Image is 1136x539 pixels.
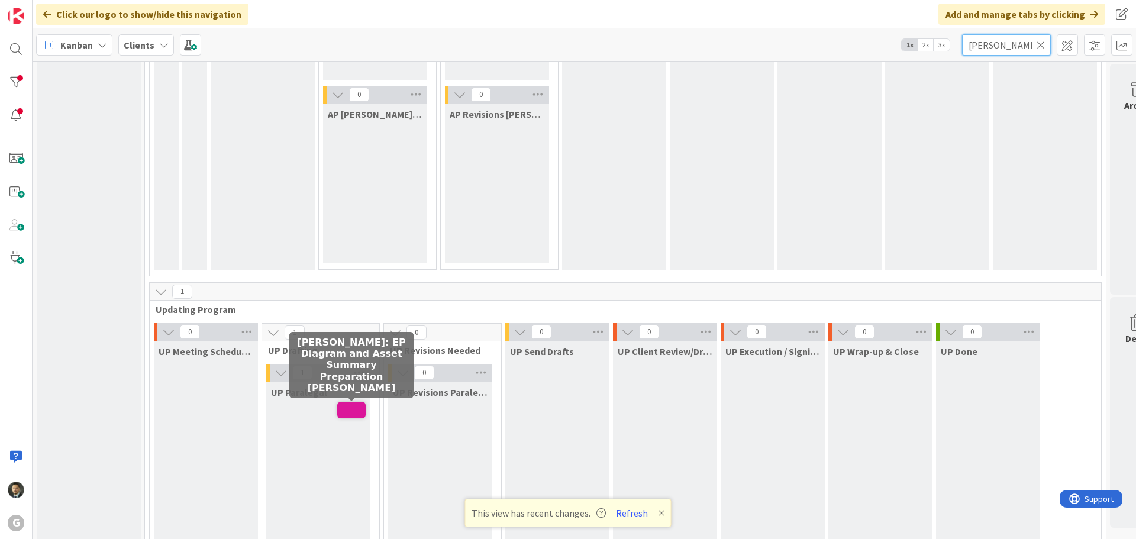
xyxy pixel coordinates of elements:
[510,346,574,357] span: UP Send Drafts
[180,325,200,339] span: 0
[8,482,24,498] img: CG
[159,346,253,357] span: UP Meeting Scheduled
[962,34,1051,56] input: Quick Filter...
[25,2,54,16] span: Support
[450,108,544,120] span: AP Revisions Brad/Jonas
[918,39,934,51] span: 2x
[156,304,1086,315] span: Updating Program
[406,325,427,340] span: 0
[725,346,820,357] span: UP Execution / Signing
[285,325,305,340] span: 1
[531,325,551,339] span: 0
[124,39,154,51] b: Clients
[962,325,982,339] span: 0
[472,506,606,520] span: This view has recent changes.
[902,39,918,51] span: 1x
[612,505,652,521] button: Refresh
[328,108,422,120] span: AP Brad/Jonas
[36,4,248,25] div: Click our logo to show/hide this navigation
[934,39,950,51] span: 3x
[393,386,488,398] span: UP Revisions Paralegal
[60,38,93,52] span: Kanban
[349,88,369,102] span: 0
[268,344,364,356] span: UP Drafting
[271,386,327,398] span: UP Paralegal
[854,325,874,339] span: 0
[471,88,491,102] span: 0
[833,346,919,357] span: UP Wrap-up & Close
[414,366,434,380] span: 0
[639,325,659,339] span: 0
[294,337,409,393] h5: [PERSON_NAME]: EP Diagram and Asset Summary Preparation [PERSON_NAME]
[8,8,24,24] img: Visit kanbanzone.com
[747,325,767,339] span: 0
[941,346,977,357] span: UP Done
[390,344,486,356] span: UP Revisions Needed
[172,285,192,299] span: 1
[618,346,712,357] span: UP Client Review/Draft Review Meeting
[8,515,24,531] div: G
[938,4,1105,25] div: Add and manage tabs by clicking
